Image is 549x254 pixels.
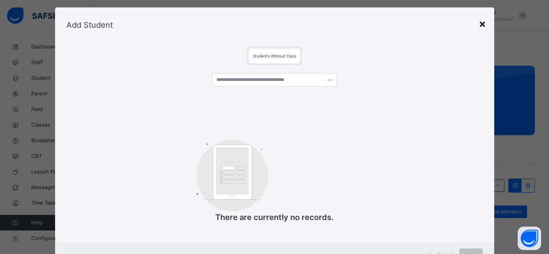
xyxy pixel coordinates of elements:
span: Students Without Class [253,54,296,58]
tspan: Customers [225,161,234,163]
div: × [479,15,486,32]
button: Open asap [518,227,541,250]
p: There are currently no records. [197,211,353,223]
div: There are currently no records. [197,132,353,231]
span: Add Student [67,20,113,30]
